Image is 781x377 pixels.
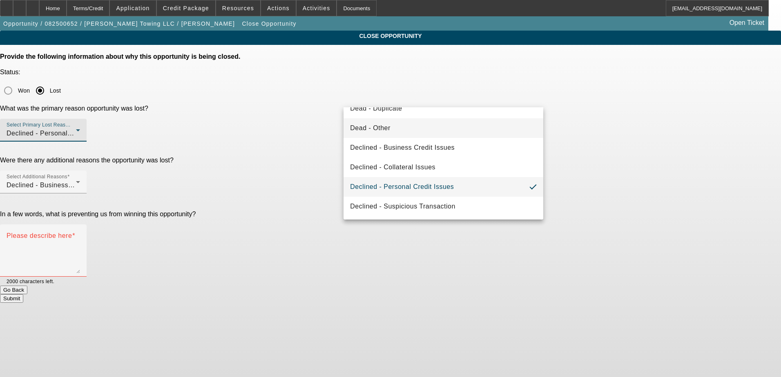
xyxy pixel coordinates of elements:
[350,162,435,172] span: Declined - Collateral Issues
[350,143,455,153] span: Declined - Business Credit Issues
[350,182,454,192] span: Declined - Personal Credit Issues
[350,202,455,211] span: Declined - Suspicious Transaction
[350,104,402,113] span: Dead - Duplicate
[350,123,390,133] span: Dead - Other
